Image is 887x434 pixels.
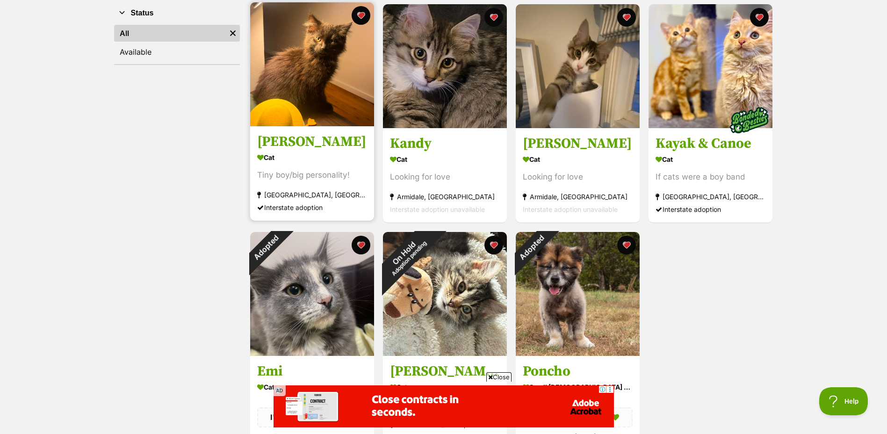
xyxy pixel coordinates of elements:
div: Cat [257,151,367,165]
div: Cat [656,153,765,166]
div: small [DEMOGRAPHIC_DATA] Dog [523,380,633,394]
button: favourite [750,8,769,27]
div: Adopted [503,220,559,275]
img: Kayak & Canoe [649,4,772,128]
img: Kandy [383,4,507,128]
div: Status [114,23,240,64]
button: favourite [617,8,636,27]
button: favourite [352,6,370,25]
button: Status [114,7,240,19]
div: Cat [390,153,500,166]
div: [GEOGRAPHIC_DATA], [GEOGRAPHIC_DATA] [656,191,765,203]
div: Looking for love [523,171,633,184]
img: Keith [516,4,640,128]
div: Cat [523,153,633,166]
h3: Poncho [523,362,633,380]
a: Available [114,43,240,60]
div: I'VE BEEN ADOPTED [257,407,367,427]
a: [PERSON_NAME] Cat Looking for love Armidale, [GEOGRAPHIC_DATA] Interstate adoption unavailable fa... [516,128,640,223]
h3: Emi [257,362,367,380]
span: Interstate adoption unavailable [523,206,618,214]
span: Interstate adoption unavailable [390,206,485,214]
a: All [114,25,226,42]
img: bonded besties [726,97,772,144]
span: Adoption pending [390,239,428,277]
div: Armidale, [GEOGRAPHIC_DATA] [523,191,633,203]
img: Poncho [516,232,640,356]
div: Adopted [238,220,293,275]
a: On HoldAdoption pending [383,348,507,358]
button: favourite [484,8,503,27]
h3: [PERSON_NAME] [523,135,633,153]
span: AD [274,385,286,396]
h3: [PERSON_NAME] [257,133,367,151]
a: Remove filter [226,25,240,42]
a: [PERSON_NAME] Cat Tiny boy/big personality! [GEOGRAPHIC_DATA], [GEOGRAPHIC_DATA] Interstate adopt... [250,126,374,221]
div: Looking for love [390,171,500,184]
div: If cats were a boy band [656,171,765,184]
h3: [PERSON_NAME] 😻😻💙💙 [390,362,500,380]
h3: Kayak & Canoe [656,135,765,153]
div: Interstate adoption [257,202,367,214]
button: favourite [484,236,503,254]
img: Larry 😻😻💙💙 [383,232,507,356]
img: consumer-privacy-logo.png [1,1,8,8]
div: Armidale, [GEOGRAPHIC_DATA] [390,191,500,203]
span: Close [486,372,512,382]
div: On Hold [365,214,447,296]
a: Kandy Cat Looking for love Armidale, [GEOGRAPHIC_DATA] Interstate adoption unavailable favourite [383,128,507,223]
a: Adopted [250,348,374,358]
iframe: Help Scout Beacon - Open [819,387,868,415]
h3: Kandy [390,135,500,153]
a: Adopted [516,348,640,358]
button: favourite [617,236,636,254]
img: Zora [250,2,374,126]
img: Emi [250,232,374,356]
div: Interstate adoption [656,203,765,216]
div: [GEOGRAPHIC_DATA], [GEOGRAPHIC_DATA] [257,189,367,202]
div: Cat [257,380,367,394]
a: Kayak & Canoe Cat If cats were a boy band [GEOGRAPHIC_DATA], [GEOGRAPHIC_DATA] Interstate adoptio... [649,128,772,223]
button: favourite [352,236,370,254]
div: Tiny boy/big personality! [257,169,367,182]
div: I'VE BEEN ADOPTED [523,407,633,427]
